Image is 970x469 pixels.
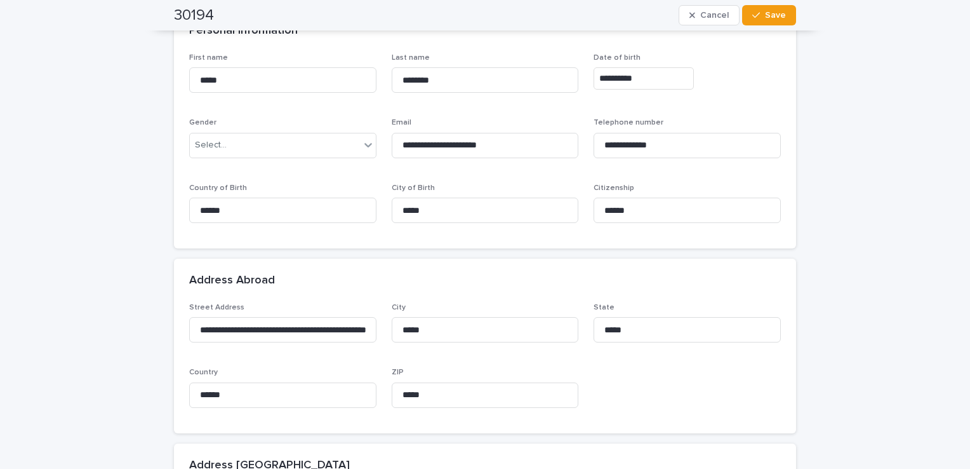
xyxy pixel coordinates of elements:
[392,369,404,376] span: ZIP
[189,119,216,126] span: Gender
[189,24,298,38] h2: Personal information
[189,304,244,311] span: Street Address
[189,184,247,192] span: Country of Birth
[392,184,435,192] span: City of Birth
[742,5,796,25] button: Save
[189,369,218,376] span: Country
[700,11,729,20] span: Cancel
[189,54,228,62] span: First name
[174,6,214,25] h2: 30194
[392,119,411,126] span: Email
[594,304,615,311] span: State
[679,5,740,25] button: Cancel
[392,304,406,311] span: City
[195,139,227,152] div: Select...
[765,11,786,20] span: Save
[392,54,430,62] span: Last name
[594,184,634,192] span: Citizenship
[594,119,663,126] span: Telephone number
[594,54,641,62] span: Date of birth
[189,274,275,288] h2: Address Abroad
